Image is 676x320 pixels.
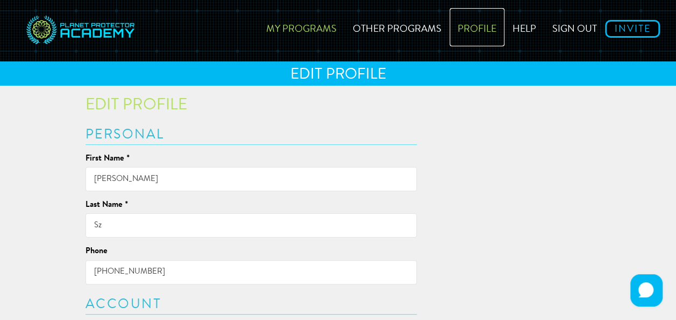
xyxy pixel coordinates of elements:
a: Help [504,8,544,46]
h4: Edit Profile [86,97,417,115]
a: Sign out [544,8,605,46]
input: 111-111-1111 [86,260,417,284]
a: My Programs [258,8,345,46]
input: Jane [86,167,417,191]
input: Doe [86,213,417,238]
iframe: HelpCrunch [628,272,665,309]
a: Profile [450,8,504,46]
h3: Personal [86,128,417,142]
a: Other Programs [345,8,450,46]
label: Phone [86,246,108,257]
label: First Name * [86,153,130,164]
a: Invite [605,20,660,38]
h3: Account [86,298,417,311]
label: Last Name * [86,199,128,211]
img: svg+xml;base64,PD94bWwgdmVyc2lvbj0iMS4wIiBlbmNvZGluZz0idXRmLTgiPz4NCjwhLS0gR2VuZXJhdG9yOiBBZG9iZS... [24,8,137,53]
